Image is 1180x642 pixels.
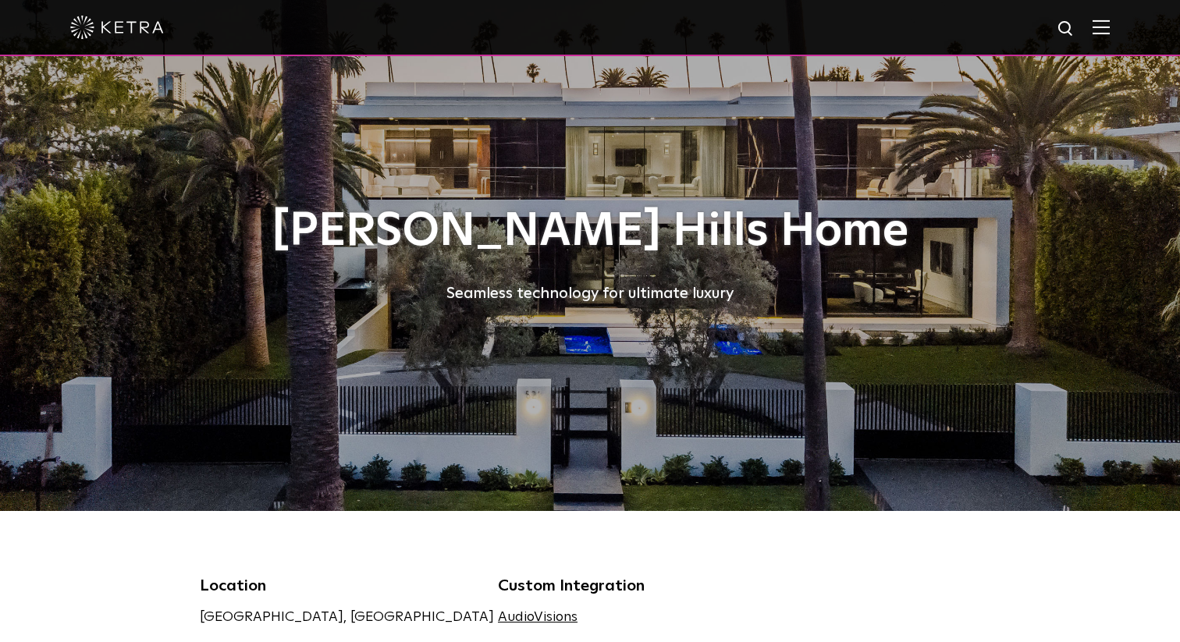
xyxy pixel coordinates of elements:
[70,16,164,39] img: ketra-logo-2019-white
[498,573,689,598] h5: Custom Integration
[200,206,980,257] h1: [PERSON_NAME] Hills Home
[1093,20,1110,34] img: Hamburger%20Nav.svg
[1057,20,1076,39] img: search icon
[200,606,494,629] p: [GEOGRAPHIC_DATA], [GEOGRAPHIC_DATA]
[498,610,578,624] a: AudioVisions
[200,281,980,306] div: Seamless technology for ultimate luxury
[200,573,494,598] h5: Location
